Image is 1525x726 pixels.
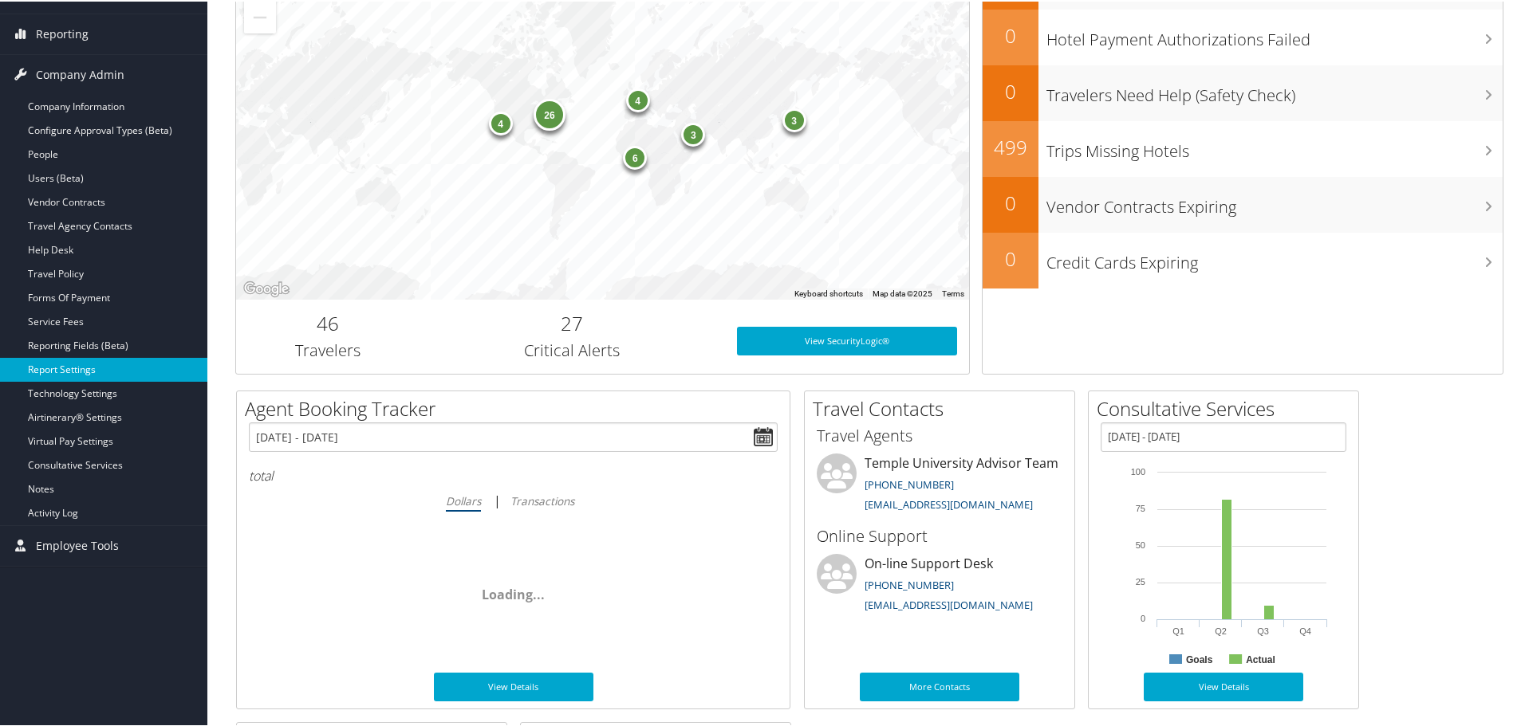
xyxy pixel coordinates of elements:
[1046,75,1503,105] h3: Travelers Need Help (Safety Check)
[782,107,806,131] div: 3
[1097,394,1358,421] h2: Consultative Services
[817,423,1062,445] h3: Travel Agents
[794,287,863,298] button: Keyboard shortcuts
[36,53,124,93] span: Company Admin
[482,584,545,602] span: Loading...
[488,109,512,133] div: 4
[813,394,1074,421] h2: Travel Contacts
[865,596,1033,610] a: [EMAIL_ADDRESS][DOMAIN_NAME]
[431,338,713,360] h3: Critical Alerts
[36,13,89,53] span: Reporting
[865,476,954,490] a: [PHONE_NUMBER]
[1246,653,1275,664] text: Actual
[245,394,790,421] h2: Agent Booking Tracker
[431,308,713,336] h2: 27
[1136,575,1145,585] tspan: 25
[510,492,574,507] i: Transactions
[249,465,778,483] h6: total
[1215,625,1227,634] text: Q2
[865,576,954,591] a: [PHONE_NUMBER]
[809,552,1070,618] li: On-line Support Desk
[625,86,649,110] div: 4
[983,64,1503,120] a: 0Travelers Need Help (Safety Check)
[1186,653,1213,664] text: Goals
[983,132,1038,159] h2: 499
[36,524,119,564] span: Employee Tools
[1136,502,1145,512] tspan: 75
[983,8,1503,64] a: 0Hotel Payment Authorizations Failed
[737,325,957,354] a: View SecurityLogic®
[1046,131,1503,161] h3: Trips Missing Hotels
[1046,19,1503,49] h3: Hotel Payment Authorizations Failed
[434,671,593,700] a: View Details
[1299,625,1311,634] text: Q4
[248,338,408,360] h3: Travelers
[817,524,1062,546] h3: Online Support
[240,277,293,298] a: Open this area in Google Maps (opens a new window)
[248,308,408,336] h2: 46
[1257,625,1269,634] text: Q3
[240,277,293,298] img: Google
[623,144,647,168] div: 6
[865,496,1033,510] a: [EMAIL_ADDRESS][DOMAIN_NAME]
[534,97,565,129] div: 26
[446,492,481,507] i: Dollars
[1046,186,1503,217] h3: Vendor Contracts Expiring
[983,188,1038,215] h2: 0
[681,121,705,145] div: 3
[983,21,1038,48] h2: 0
[1046,242,1503,273] h3: Credit Cards Expiring
[983,120,1503,175] a: 499Trips Missing Hotels
[249,489,778,509] div: |
[1136,539,1145,548] tspan: 50
[983,231,1503,287] a: 0Credit Cards Expiring
[1172,625,1184,634] text: Q1
[942,288,964,296] a: Terms (opens in new tab)
[860,671,1019,700] a: More Contacts
[1131,465,1145,475] tspan: 100
[809,452,1070,517] li: Temple University Advisor Team
[873,288,932,296] span: Map data ©2025
[1144,671,1303,700] a: View Details
[1141,612,1145,622] tspan: 0
[983,77,1038,104] h2: 0
[983,244,1038,271] h2: 0
[983,175,1503,231] a: 0Vendor Contracts Expiring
